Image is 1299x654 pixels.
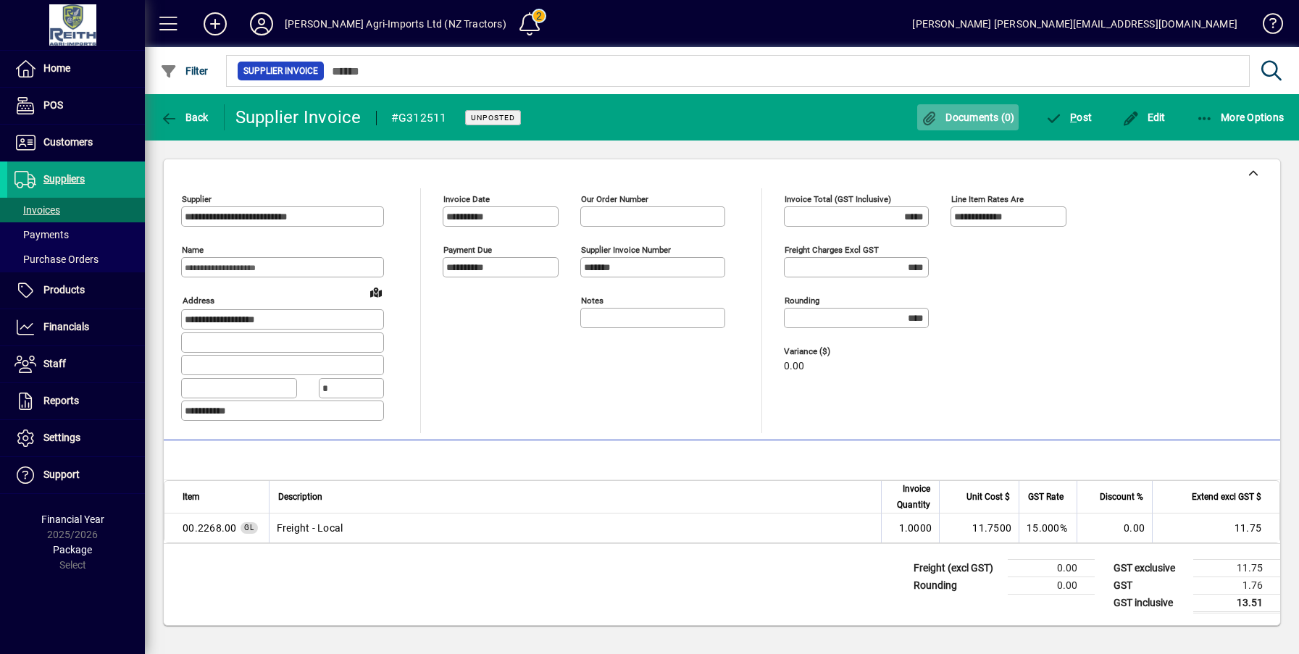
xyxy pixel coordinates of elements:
[7,222,145,247] a: Payments
[581,245,671,255] mat-label: Supplier invoice number
[1077,513,1152,542] td: 0.00
[443,194,490,204] mat-label: Invoice date
[183,489,200,505] span: Item
[966,489,1010,505] span: Unit Cost $
[890,481,930,513] span: Invoice Quantity
[1193,577,1280,594] td: 1.76
[906,559,1008,577] td: Freight (excl GST)
[7,272,145,309] a: Products
[183,521,237,535] span: Freight - Local
[1100,489,1143,505] span: Discount %
[1119,104,1169,130] button: Edit
[391,106,447,130] div: #G312511
[43,469,80,480] span: Support
[784,347,871,356] span: Variance ($)
[906,577,1008,594] td: Rounding
[278,489,322,505] span: Description
[785,194,891,204] mat-label: Invoice Total (GST inclusive)
[1193,104,1288,130] button: More Options
[43,173,85,185] span: Suppliers
[43,358,66,369] span: Staff
[581,295,603,306] mat-label: Notes
[238,11,285,37] button: Profile
[939,513,1019,542] td: 11.7500
[581,194,648,204] mat-label: Our order number
[1193,594,1280,612] td: 13.51
[1106,577,1193,594] td: GST
[1008,559,1095,577] td: 0.00
[43,62,70,74] span: Home
[1070,112,1077,123] span: P
[1192,489,1261,505] span: Extend excl GST $
[7,457,145,493] a: Support
[243,64,318,78] span: Supplier Invoice
[785,245,879,255] mat-label: Freight charges excl GST
[917,104,1019,130] button: Documents (0)
[1042,104,1096,130] button: Post
[53,544,92,556] span: Package
[7,420,145,456] a: Settings
[7,51,145,87] a: Home
[1152,513,1279,542] td: 11.75
[912,12,1237,35] div: [PERSON_NAME] [PERSON_NAME][EMAIL_ADDRESS][DOMAIN_NAME]
[7,198,145,222] a: Invoices
[160,65,209,77] span: Filter
[1196,112,1285,123] span: More Options
[7,346,145,382] a: Staff
[1122,112,1166,123] span: Edit
[951,194,1024,204] mat-label: Line item rates are
[1028,489,1064,505] span: GST Rate
[156,58,212,84] button: Filter
[43,432,80,443] span: Settings
[182,245,204,255] mat-label: Name
[1106,594,1193,612] td: GST inclusive
[43,136,93,148] span: Customers
[269,513,882,542] td: Freight - Local
[1106,559,1193,577] td: GST exclusive
[244,524,254,532] span: GL
[145,104,225,130] app-page-header-button: Back
[14,253,99,265] span: Purchase Orders
[160,112,209,123] span: Back
[43,284,85,295] span: Products
[43,395,79,406] span: Reports
[182,194,212,204] mat-label: Supplier
[785,295,819,306] mat-label: Rounding
[156,104,212,130] button: Back
[7,247,145,272] a: Purchase Orders
[7,88,145,124] a: POS
[192,11,238,37] button: Add
[7,383,145,419] a: Reports
[443,245,492,255] mat-label: Payment due
[14,229,69,240] span: Payments
[7,309,145,345] a: Financials
[881,513,939,542] td: 1.0000
[43,321,89,332] span: Financials
[471,113,515,122] span: Unposted
[14,204,60,216] span: Invoices
[784,361,804,372] span: 0.00
[1008,577,1095,594] td: 0.00
[364,280,388,303] a: View on map
[235,106,362,129] div: Supplier Invoice
[1252,3,1281,50] a: Knowledge Base
[41,513,104,525] span: Financial Year
[921,112,1015,123] span: Documents (0)
[7,125,145,161] a: Customers
[1045,112,1093,123] span: ost
[1019,513,1077,542] td: 15.000%
[285,12,506,35] div: [PERSON_NAME] Agri-Imports Ltd (NZ Tractors)
[43,99,63,111] span: POS
[1193,559,1280,577] td: 11.75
